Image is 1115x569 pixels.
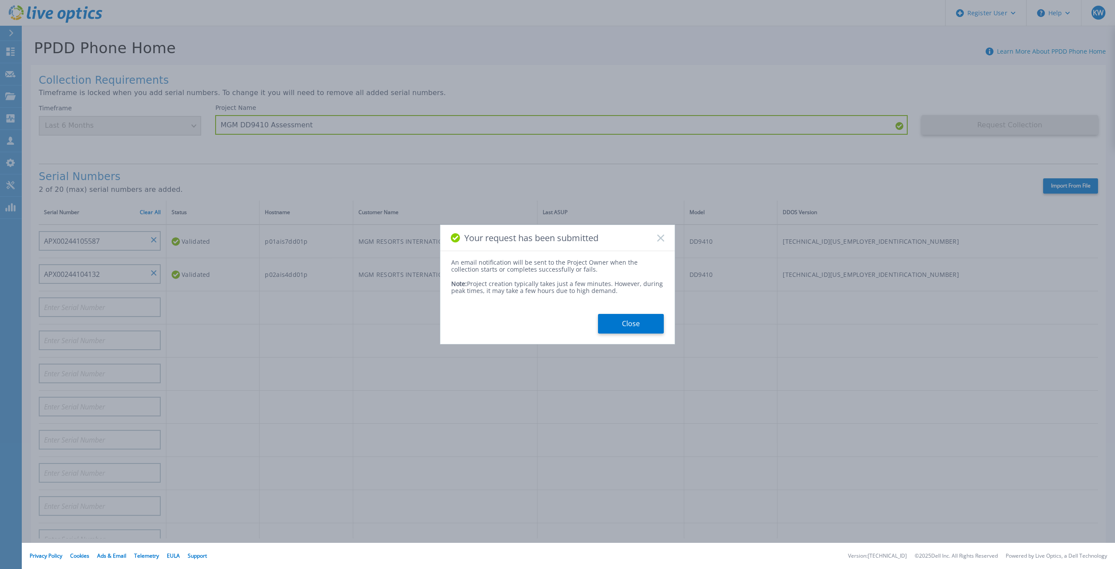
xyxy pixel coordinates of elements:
a: Cookies [70,552,89,559]
div: An email notification will be sent to the Project Owner when the collection starts or completes s... [451,259,664,273]
li: Powered by Live Optics, a Dell Technology [1006,553,1107,559]
a: Ads & Email [97,552,126,559]
a: Privacy Policy [30,552,62,559]
div: Project creation typically takes just a few minutes. However, during peak times, it may take a fe... [451,273,664,294]
li: © 2025 Dell Inc. All Rights Reserved [915,553,998,559]
button: Close [598,314,664,334]
span: Note: [451,279,467,288]
a: EULA [167,552,180,559]
li: Version: [TECHNICAL_ID] [848,553,907,559]
a: Support [188,552,207,559]
a: Telemetry [134,552,159,559]
span: Your request has been submitted [464,233,598,243]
